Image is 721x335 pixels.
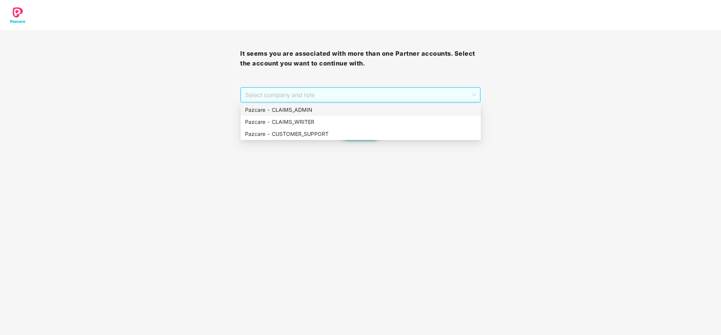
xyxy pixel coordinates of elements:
h3: It seems you are associated with more than one Partner accounts. Select the account you want to c... [240,49,480,68]
div: Pazcare - CUSTOMER_SUPPORT [245,130,476,138]
span: Select company and role [245,88,476,102]
div: Pazcare - CLAIMS_WRITER [245,118,476,126]
div: Pazcare - CLAIMS_ADMIN [241,104,481,116]
div: Pazcare - CUSTOMER_SUPPORT [241,128,481,140]
div: Pazcare - CLAIMS_ADMIN [245,106,476,114]
div: Pazcare - CLAIMS_WRITER [241,116,481,128]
